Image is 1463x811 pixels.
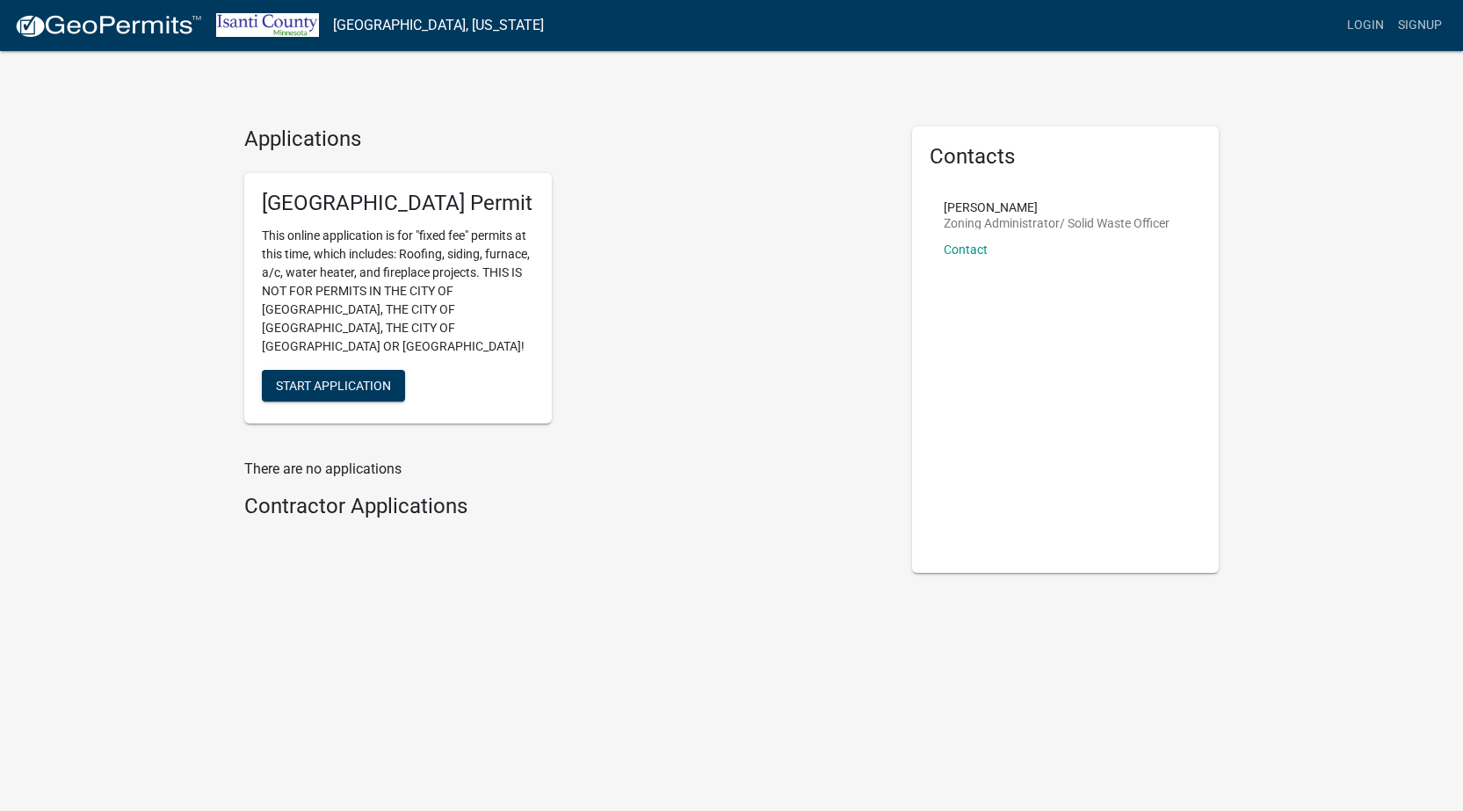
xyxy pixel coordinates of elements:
[262,370,405,402] button: Start Application
[244,127,886,438] wm-workflow-list-section: Applications
[944,243,988,257] a: Contact
[944,217,1170,229] p: Zoning Administrator/ Solid Waste Officer
[333,11,544,40] a: [GEOGRAPHIC_DATA], [US_STATE]
[930,144,1202,170] h5: Contacts
[244,494,886,519] h4: Contractor Applications
[1391,9,1449,42] a: Signup
[244,494,886,526] wm-workflow-list-section: Contractor Applications
[276,378,391,392] span: Start Application
[244,127,886,152] h4: Applications
[244,459,886,480] p: There are no applications
[216,13,319,37] img: Isanti County, Minnesota
[262,227,534,356] p: This online application is for "fixed fee" permits at this time, which includes: Roofing, siding,...
[262,191,534,216] h5: [GEOGRAPHIC_DATA] Permit
[1340,9,1391,42] a: Login
[944,201,1170,214] p: [PERSON_NAME]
